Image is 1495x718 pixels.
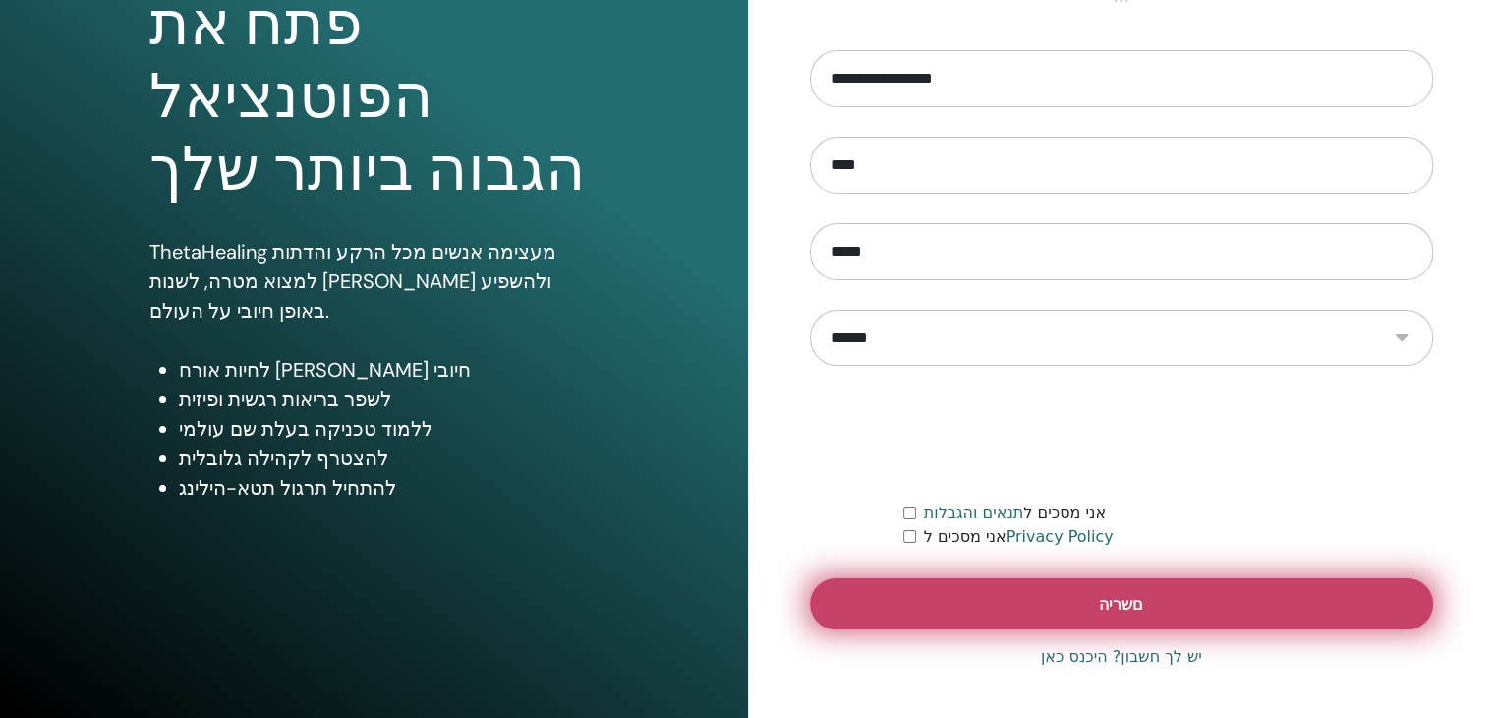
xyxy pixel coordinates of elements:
[1099,594,1143,615] span: םשריה
[1041,645,1202,669] a: יש לך חשבון? היכנס כאן
[810,578,1434,629] button: םשריה
[972,395,1271,472] iframe: reCAPTCHA
[149,237,599,326] p: ThetaHealing מעצימה אנשים מכל הרקע והדתות למצוא מטרה, לשנות [PERSON_NAME] ולהשפיע באופן חיובי על ...
[924,525,1114,549] label: אני מסכים ל
[924,504,1024,522] a: תנאים והגבלות
[1006,527,1114,546] a: Privacy Policy
[179,444,599,473] li: להצטרף לקהילה גלובלית
[179,385,599,414] li: לשפר בריאות רגשית ופיזית
[179,414,599,444] li: ללמוד טכניקה בעלת שם עולמי
[179,355,599,385] li: לחיות אורח [PERSON_NAME] חיובי
[924,502,1106,525] label: אני מסכים ל
[179,473,599,503] li: להתחיל תרגול תטא-הילינג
